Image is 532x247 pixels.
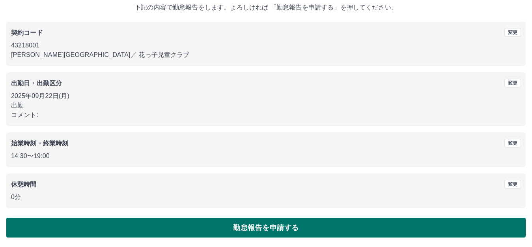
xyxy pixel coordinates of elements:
[11,140,68,147] b: 始業時刻・終業時刻
[11,101,521,110] p: 出勤
[504,180,521,189] button: 変更
[504,28,521,37] button: 変更
[6,3,526,12] p: 下記の内容で勤怠報告をします。よろしければ 「勤怠報告を申請する」を押してください。
[11,50,521,60] p: [PERSON_NAME][GEOGRAPHIC_DATA] ／ 花っ子児童クラブ
[11,80,62,87] b: 出勤日・出勤区分
[11,91,521,101] p: 2025年09月22日(月)
[11,181,37,188] b: 休憩時間
[11,151,521,161] p: 14:30 〜 19:00
[504,139,521,147] button: 変更
[504,79,521,87] button: 変更
[11,192,521,202] p: 0分
[11,41,521,50] p: 43218001
[11,110,521,120] p: コメント:
[11,29,43,36] b: 契約コード
[6,218,526,238] button: 勤怠報告を申請する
